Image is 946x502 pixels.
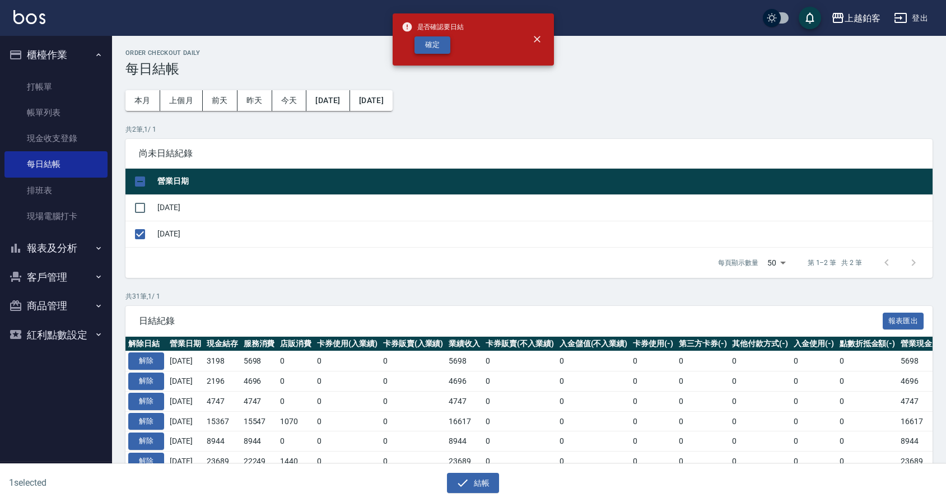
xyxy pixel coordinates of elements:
a: 報表匯出 [883,315,924,326]
td: 0 [630,452,676,472]
td: [DATE] [167,371,204,392]
td: 8944 [446,431,483,452]
td: 3198 [204,351,241,371]
td: 5698 [446,351,483,371]
td: 0 [380,371,446,392]
th: 營業日期 [167,337,204,351]
td: [DATE] [155,221,933,247]
button: 紅利點數設定 [4,320,108,350]
td: 0 [791,371,837,392]
div: 上越鉑客 [845,11,880,25]
td: 0 [483,371,557,392]
button: 今天 [272,90,307,111]
p: 共 2 筆, 1 / 1 [125,124,933,134]
td: 0 [676,351,730,371]
th: 其他付款方式(-) [729,337,791,351]
td: 0 [729,351,791,371]
td: 0 [729,431,791,452]
td: 0 [380,411,446,431]
td: 22249 [241,452,278,472]
th: 入金使用(-) [791,337,837,351]
th: 解除日結 [125,337,167,351]
th: 卡券販賣(不入業績) [483,337,557,351]
td: 15547 [241,411,278,431]
td: 4747 [446,391,483,411]
span: 尚未日結紀錄 [139,148,919,159]
td: 0 [483,391,557,411]
button: 上越鉑客 [827,7,885,30]
td: 0 [676,452,730,472]
td: 0 [791,411,837,431]
td: 0 [483,431,557,452]
button: 解除 [128,433,164,450]
td: 23689 [204,452,241,472]
td: 5698 [241,351,278,371]
td: 16617 [446,411,483,431]
a: 排班表 [4,178,108,203]
td: 4696 [241,371,278,392]
td: 0 [483,452,557,472]
td: 8944 [204,431,241,452]
button: close [525,27,549,52]
td: 8944 [241,431,278,452]
td: 0 [791,351,837,371]
button: 本月 [125,90,160,111]
td: 0 [557,431,631,452]
button: 上個月 [160,90,203,111]
td: 0 [676,391,730,411]
h6: 1 selected [9,476,234,490]
td: 0 [483,411,557,431]
td: [DATE] [167,452,204,472]
th: 卡券使用(入業績) [314,337,380,351]
button: 昨天 [237,90,272,111]
td: 0 [314,391,380,411]
button: 解除 [128,393,164,410]
td: 0 [314,431,380,452]
a: 打帳單 [4,74,108,100]
td: 0 [630,391,676,411]
h3: 每日結帳 [125,61,933,77]
td: 0 [277,371,314,392]
button: 客戶管理 [4,263,108,292]
button: 解除 [128,453,164,470]
button: 解除 [128,413,164,430]
button: 報表及分析 [4,234,108,263]
td: 1070 [277,411,314,431]
td: 0 [277,391,314,411]
td: 0 [630,371,676,392]
button: 商品管理 [4,291,108,320]
td: 0 [557,351,631,371]
td: 4747 [204,391,241,411]
th: 營業日期 [155,169,933,195]
th: 入金儲值(不入業績) [557,337,631,351]
td: 0 [380,351,446,371]
td: 0 [729,371,791,392]
td: 0 [837,411,898,431]
td: 0 [729,452,791,472]
th: 業績收入 [446,337,483,351]
td: 0 [483,351,557,371]
div: 50 [763,248,790,278]
span: 是否確認要日結 [402,21,464,32]
td: 0 [791,391,837,411]
a: 帳單列表 [4,100,108,125]
td: 4696 [446,371,483,392]
td: 0 [314,452,380,472]
td: 0 [380,431,446,452]
p: 共 31 筆, 1 / 1 [125,291,933,301]
td: 0 [630,411,676,431]
td: 0 [729,411,791,431]
td: [DATE] [167,431,204,452]
h2: Order checkout daily [125,49,933,57]
p: 每頁顯示數量 [718,258,758,268]
p: 第 1–2 筆 共 2 筆 [808,258,862,268]
td: 0 [277,431,314,452]
td: 4747 [241,391,278,411]
a: 現場電腦打卡 [4,203,108,229]
td: [DATE] [167,411,204,431]
button: [DATE] [306,90,349,111]
button: 櫃檯作業 [4,40,108,69]
td: 0 [837,431,898,452]
td: 0 [837,452,898,472]
td: 15367 [204,411,241,431]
